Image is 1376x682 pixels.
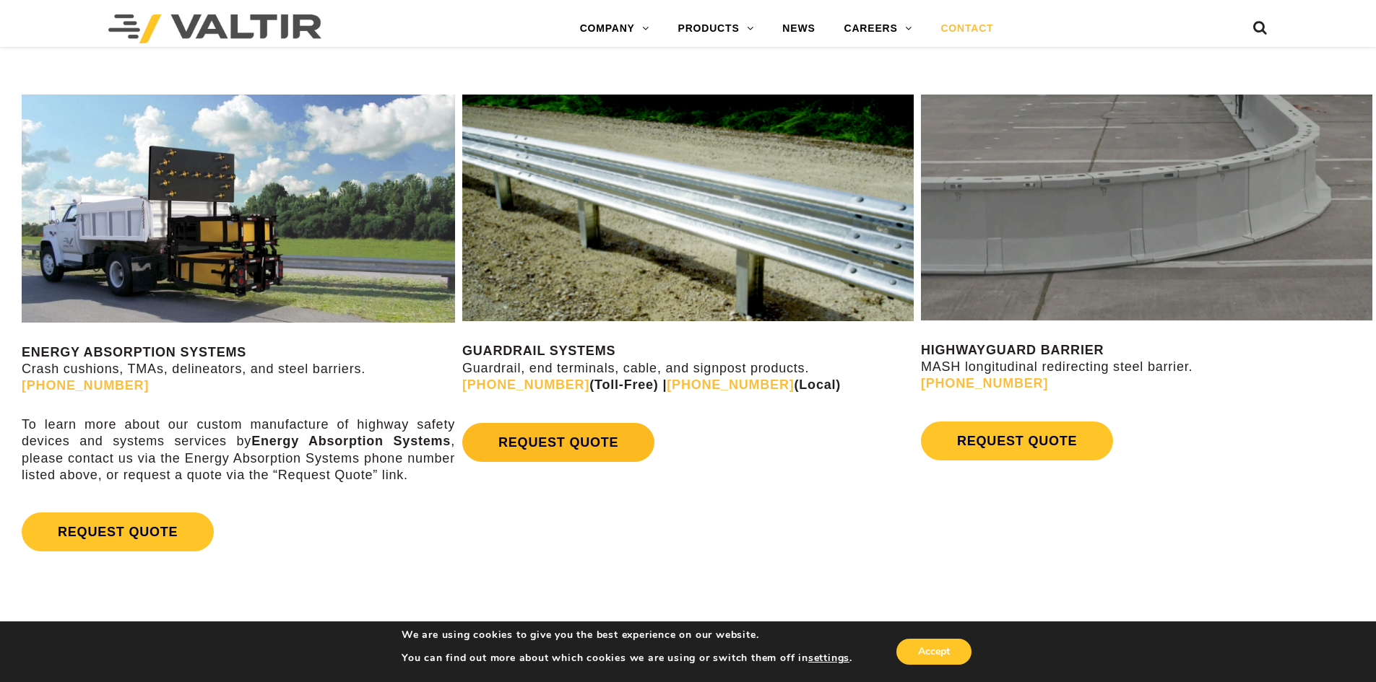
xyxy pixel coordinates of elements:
[22,95,455,322] img: SS180M Contact Us Page Image
[921,343,1104,357] strong: HIGHWAYGUARD BARRIER
[462,95,914,321] img: Guardrail Contact Us Page Image
[926,14,1008,43] a: CONTACT
[251,434,451,448] strong: Energy Absorption Systems
[22,512,214,551] a: REQUEST QUOTE
[667,377,794,392] a: [PHONE_NUMBER]
[402,629,852,642] p: We are using cookies to give you the best experience on our website.
[830,14,927,43] a: CAREERS
[462,377,589,392] a: [PHONE_NUMBER]
[402,652,852,665] p: You can find out more about which cookies we are using or switch them off in .
[22,416,455,484] p: To learn more about our custom manufacture of highway safety devices and systems services by , pl...
[921,342,1372,393] p: MASH longitudinal redirecting steel barrier.
[921,421,1113,460] a: REQUEST QUOTE
[22,345,246,359] strong: ENERGY ABSORPTION SYSTEMS
[664,14,769,43] a: PRODUCTS
[462,377,841,392] strong: (Toll-Free) | (Local)
[462,344,615,358] strong: GUARDRAIL SYSTEMS
[22,344,455,395] p: Crash cushions, TMAs, delineators, and steel barriers.
[22,378,149,393] a: [PHONE_NUMBER]
[768,14,829,43] a: NEWS
[896,639,972,665] button: Accept
[921,376,1048,390] a: [PHONE_NUMBER]
[108,14,321,43] img: Valtir
[808,652,849,665] button: settings
[462,343,914,393] p: Guardrail, end terminals, cable, and signpost products.
[566,14,664,43] a: COMPANY
[462,423,654,462] a: REQUEST QUOTE
[921,95,1372,320] img: Radius-Barrier-Section-Highwayguard3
